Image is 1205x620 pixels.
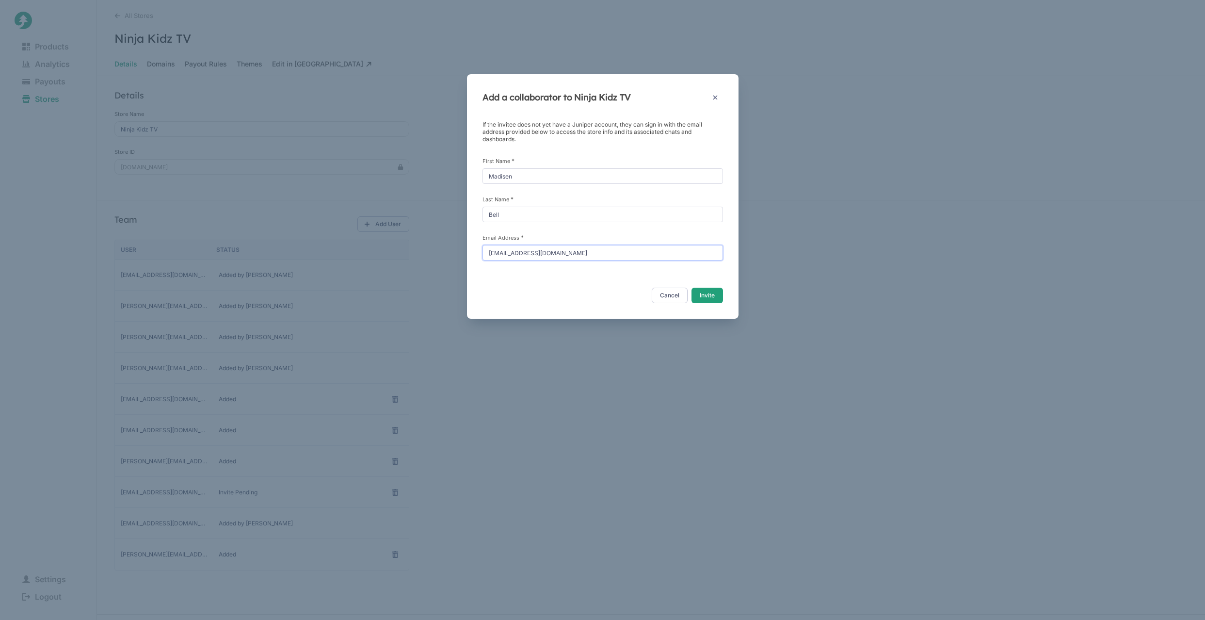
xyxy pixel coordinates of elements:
label: First Name [482,157,723,164]
span: This field is required. [521,234,524,241]
p: If the invitee does not yet have a Juniper account, they can sign in with the email address provi... [482,121,723,143]
span: This field is required. [511,196,514,203]
label: Email Address [482,234,723,241]
label: Last Name [482,196,723,203]
h4: Add a collaborator to Ninja Kidz TV [482,92,707,103]
button: Invite [691,288,723,303]
span: This field is required. [512,157,514,164]
button: Cancel [652,288,688,303]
